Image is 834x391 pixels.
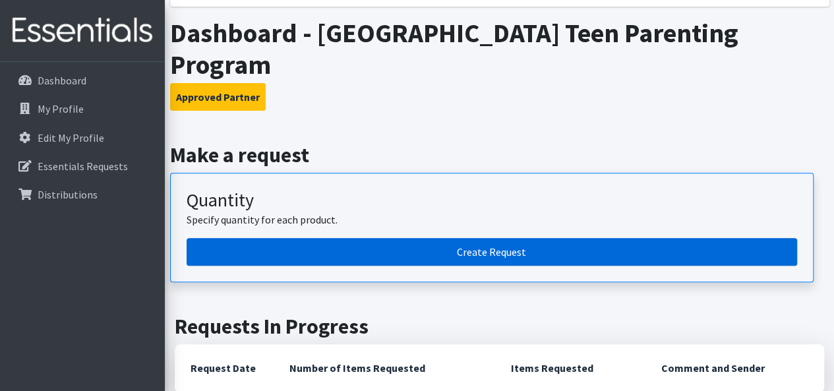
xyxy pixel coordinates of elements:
[5,181,160,208] a: Distributions
[5,153,160,179] a: Essentials Requests
[175,314,824,339] h2: Requests In Progress
[187,189,797,212] h3: Quantity
[38,160,128,173] p: Essentials Requests
[187,238,797,266] a: Create a request by quantity
[5,96,160,122] a: My Profile
[38,102,84,115] p: My Profile
[5,67,160,94] a: Dashboard
[5,9,160,53] img: HumanEssentials
[5,125,160,151] a: Edit My Profile
[187,212,797,227] p: Specify quantity for each product.
[38,131,104,144] p: Edit My Profile
[170,17,829,80] h1: Dashboard - [GEOGRAPHIC_DATA] Teen Parenting Program
[170,142,829,167] h2: Make a request
[170,83,266,111] button: Approved Partner
[38,188,98,201] p: Distributions
[38,74,86,87] p: Dashboard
